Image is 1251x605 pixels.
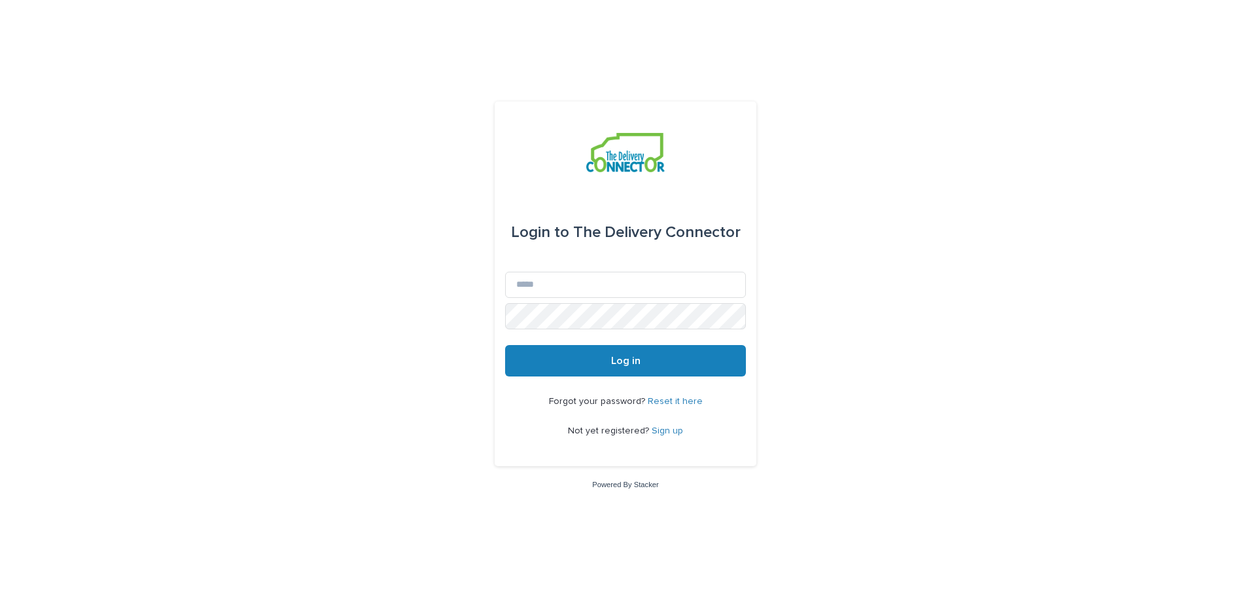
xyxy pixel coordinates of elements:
span: Login to [511,225,569,240]
span: Not yet registered? [568,426,652,435]
div: The Delivery Connector [511,214,741,251]
a: Powered By Stacker [592,481,658,488]
button: Log in [505,345,746,376]
a: Sign up [652,426,683,435]
img: aCWQmA6OSGG0Kwt8cj3c [586,133,664,172]
span: Forgot your password? [549,397,648,406]
a: Reset it here [648,397,703,406]
span: Log in [611,356,641,366]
